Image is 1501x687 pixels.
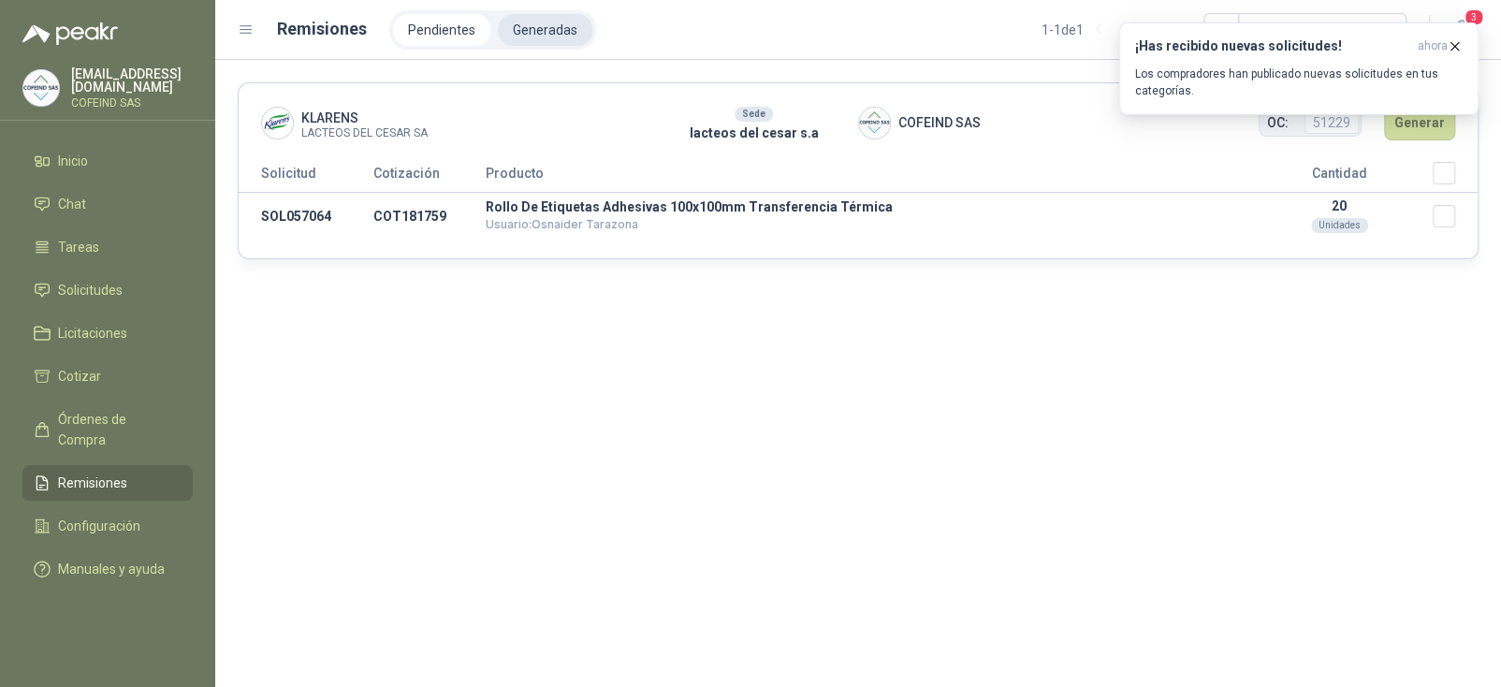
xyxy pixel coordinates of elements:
a: Chat [22,186,193,222]
h3: ¡Has recibido nuevas solicitudes! [1135,38,1410,54]
span: Cotizar [58,366,101,387]
a: Generadas [498,14,592,46]
span: Tareas [58,237,99,257]
span: Inicio [58,151,88,171]
span: COFEIND SAS [898,112,981,133]
span: Configuración [58,516,140,536]
div: 1 - 1 de 1 [1042,15,1144,45]
td: SOL057064 [239,193,373,241]
th: Cotización [373,162,486,193]
button: ¡Has recibido nuevas solicitudes!ahora Los compradores han publicado nuevas solicitudes en tus ca... [1119,22,1479,115]
span: 3 [1464,8,1484,26]
button: 3 [1445,13,1479,47]
a: Cotizar [22,358,193,394]
a: Remisiones [22,465,193,501]
h1: Remisiones [277,16,367,42]
p: 20 [1246,198,1433,213]
a: Pendientes [393,14,490,46]
th: Solicitud [239,162,373,193]
p: lacteos del cesar s.a [649,123,858,143]
td: COT181759 [373,193,486,241]
p: COFEIND SAS [71,97,193,109]
a: Solicitudes [22,272,193,308]
div: Sede [735,107,773,122]
div: Unidades [1311,218,1368,233]
p: Los compradores han publicado nuevas solicitudes en tus categorías. [1135,66,1463,99]
th: Seleccionar/deseleccionar [1433,162,1478,193]
a: Manuales y ayuda [22,551,193,587]
span: KLARENS [301,108,428,128]
img: Company Logo [23,70,59,106]
span: Remisiones [58,473,127,493]
span: Manuales y ayuda [58,559,165,579]
img: Logo peakr [22,22,118,45]
span: LACTEOS DEL CESAR SA [301,128,428,139]
span: Órdenes de Compra [58,409,175,450]
p: Rollo De Etiquetas Adhesivas 100x100mm Transferencia Térmica [486,200,1246,213]
span: Usuario: Osnaider Tarazona [486,217,638,231]
a: Tareas [22,229,193,265]
th: Cantidad [1246,162,1433,193]
a: Licitaciones [22,315,193,351]
span: Chat [58,194,86,214]
span: ahora [1418,38,1448,54]
th: Producto [486,162,1246,193]
img: Company Logo [859,108,890,139]
a: Configuración [22,508,193,544]
p: [EMAIL_ADDRESS][DOMAIN_NAME] [71,67,193,94]
span: Solicitudes [58,280,123,300]
a: Órdenes de Compra [22,402,193,458]
span: Licitaciones [58,323,127,343]
img: Company Logo [262,108,293,139]
a: Inicio [22,143,193,179]
td: Seleccionar/deseleccionar [1433,193,1478,241]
